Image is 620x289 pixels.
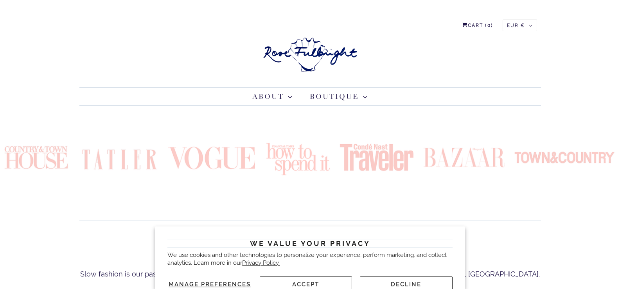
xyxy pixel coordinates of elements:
[169,281,251,288] span: Manage preferences
[79,267,541,281] p: Slow fashion is our passion. All our artistic, timeless pieces are designed in house and made in ...
[79,235,541,259] h2: Exquisite British Loungewear
[503,20,537,31] button: EUR €
[252,92,293,102] a: About
[310,92,368,102] a: Boutique
[167,239,453,248] h2: We value your privacy
[242,259,280,266] a: Privacy Policy.
[487,23,491,28] span: 0
[462,20,493,31] a: Cart (0)
[167,251,453,267] p: We use cookies and other technologies to personalize your experience, perform marketing, and coll...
